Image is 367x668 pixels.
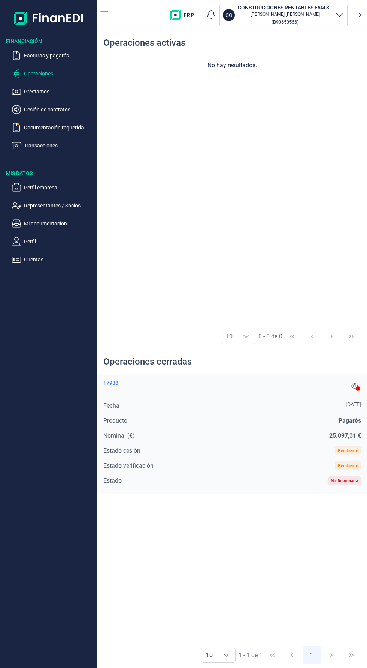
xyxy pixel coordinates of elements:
button: Documentación requerida [12,123,94,132]
h3: CONSTRUCCIONES RENTABLES FAM SL [238,4,332,11]
p: Cuentas [24,255,94,264]
span: 25.097,31 € [329,432,361,439]
img: Logo de aplicación [14,6,84,30]
div: Choose [217,648,235,662]
p: Mi documentación [24,219,94,228]
div: Pendiente [338,449,358,453]
button: Cuentas [12,255,94,264]
div: Pendiente [338,464,358,468]
button: Operaciones [12,69,94,78]
div: 17938Fecha[DATE]ProductoPagarésNominal (€)25.097,31 €Estado cesiónPendienteEstado verificaciónPen... [97,374,367,494]
p: Facturas y pagarés [24,51,94,60]
div: Estado verificación [103,461,154,470]
button: First Page [283,327,301,345]
p: Transacciones [24,141,94,150]
div: Estado cesión [103,446,140,455]
p: Préstamos [24,87,94,96]
div: Producto [103,416,127,425]
button: Cesión de contratos [12,105,94,114]
p: Documentación requerida [24,123,94,132]
p: Representantes / Socios [24,201,94,210]
span: 10 [201,648,217,662]
div: Fecha [103,401,119,410]
div: No hay resultados. [103,61,361,70]
button: Next Page [322,327,340,345]
span: 0 - 0 de 0 [258,333,282,339]
img: erp [170,10,200,20]
small: Copiar cif [272,19,298,25]
div: Operaciones activas [103,37,185,49]
p: [PERSON_NAME] [PERSON_NAME] [238,11,332,17]
button: First Page [263,646,281,664]
div: Choose [237,329,255,344]
span: 1 - 1 de 1 [239,652,263,658]
span: Pagarés [339,417,361,424]
button: Next Page [322,646,340,664]
button: Perfil empresa [12,183,94,192]
div: Estado [103,476,122,485]
div: [DATE] [346,401,361,407]
p: CO [225,11,233,19]
button: Préstamos [12,87,94,96]
a: 17938 [103,380,118,386]
p: Operaciones [24,69,94,78]
button: Previous Page [283,646,301,664]
button: Facturas y pagarés [12,51,94,60]
button: Last Page [342,327,360,345]
button: Representantes / Socios [12,201,94,210]
button: Transacciones [12,141,94,150]
button: Last Page [342,646,360,664]
button: Mi documentación [12,219,94,228]
div: Nominal (€) [103,431,135,440]
button: COCONSTRUCCIONES RENTABLES FAM SL[PERSON_NAME] [PERSON_NAME](B93653566) [223,4,344,26]
div: Operaciones cerradas [103,356,192,368]
button: Perfil [12,237,94,246]
p: Perfil empresa [24,183,94,192]
div: No financiada [331,479,358,483]
p: Cesión de contratos [24,105,94,114]
button: Page 1 [303,646,321,664]
button: Previous Page [303,327,321,345]
p: Perfil [24,237,94,246]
